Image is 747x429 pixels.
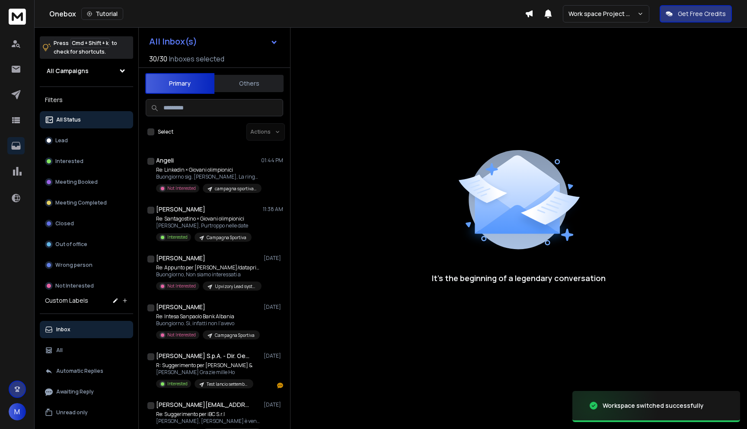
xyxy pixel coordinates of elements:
button: Meeting Completed [40,194,133,211]
button: Wrong person [40,256,133,274]
button: All Campaigns [40,62,133,80]
button: M [9,403,26,420]
p: Not Interested [167,283,196,289]
button: Closed [40,215,133,232]
p: Test lancio settembre Q4 5 [207,381,248,387]
div: Workspace switched successfully [603,401,704,410]
button: Awaiting Reply [40,383,133,400]
p: R: Suggerimento per [PERSON_NAME] & [156,362,253,369]
p: Buongiorno, Non siamo interessati a [156,271,260,278]
p: campagna sportiva 3 [215,186,256,192]
button: Unread only [40,404,133,421]
span: Cmd + Shift + k [70,38,110,48]
button: Tutorial [81,8,123,20]
p: 01:44 PM [261,157,283,164]
p: It’s the beginning of a legendary conversation [432,272,606,284]
button: Lead [40,132,133,149]
p: Unread only [56,409,88,416]
p: Interested [167,234,188,240]
p: Interested [167,381,188,387]
p: Closed [55,220,74,227]
p: Get Free Credits [678,10,726,18]
label: Select [158,128,173,135]
h1: [PERSON_NAME] [156,254,205,263]
button: Out of office [40,236,133,253]
p: Campagna Sportiva [207,234,246,241]
p: Re: Santagostino × Giovani olimpionici [156,215,252,222]
p: [DATE] [264,304,283,311]
button: All [40,342,133,359]
p: Not Interested [167,185,196,192]
p: Meeting Completed [55,199,107,206]
p: [PERSON_NAME], Purtroppo nelle date [156,222,252,229]
h1: [PERSON_NAME] S.p.A. - Dir. Generale - [PERSON_NAME] [156,352,251,360]
div: Onebox [49,8,525,20]
button: Meeting Booked [40,173,133,191]
p: All Status [56,116,81,123]
p: [DATE] [264,401,283,408]
p: Meeting Booked [55,179,98,186]
h1: [PERSON_NAME][EMAIL_ADDRESS][DOMAIN_NAME] [156,400,251,409]
span: 30 / 30 [149,54,167,64]
p: Not Interested [55,282,94,289]
p: [PERSON_NAME] Grazie mille Ho [156,369,253,376]
p: Lead [55,137,68,144]
p: [DATE] [264,352,283,359]
p: Campagna Sportiva [215,332,255,339]
p: Wrong person [55,262,93,269]
p: Upvizory Lead system integrator [215,283,256,290]
button: Others [214,74,284,93]
h1: [PERSON_NAME] [156,303,205,311]
p: Work space Project Consulting [568,10,637,18]
p: Re: Linkedin × Giovani olimpionici [156,166,260,173]
p: Out of office [55,241,87,248]
p: Not Interested [167,332,196,338]
p: Press to check for shortcuts. [54,39,117,56]
p: Re: Intesa Sanpaolo Bank Albania [156,313,260,320]
h1: Angeli [156,156,174,165]
p: Inbox [56,326,70,333]
p: 11:38 AM [263,206,283,213]
p: Buongiorno sig. [PERSON_NAME], La ringrazio [156,173,260,180]
button: Interested [40,153,133,170]
h1: All Campaigns [47,67,89,75]
p: Re: Suggerimento per iBC S.r.l [156,411,260,418]
p: [PERSON_NAME], [PERSON_NAME] è venuto a [156,418,260,425]
p: Interested [55,158,83,165]
button: All Status [40,111,133,128]
h1: [PERSON_NAME] [156,205,205,214]
h1: All Inbox(s) [149,37,197,46]
p: [DATE] [264,255,283,262]
button: Get Free Credits [660,5,732,22]
h3: Filters [40,94,133,106]
button: All Inbox(s) [142,33,285,50]
h3: Custom Labels [45,296,88,305]
p: Awaiting Reply [56,388,94,395]
p: Buongiorno. Si, infatti non l’avevo [156,320,260,327]
p: Automatic Replies [56,368,103,375]
p: All [56,347,63,354]
button: Automatic Replies [40,362,133,380]
button: Inbox [40,321,133,338]
h3: Inboxes selected [169,54,224,64]
button: Not Interested [40,277,133,295]
p: Re: Appunto per [PERSON_NAME]/dataprime [156,264,260,271]
button: Primary [145,73,214,94]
